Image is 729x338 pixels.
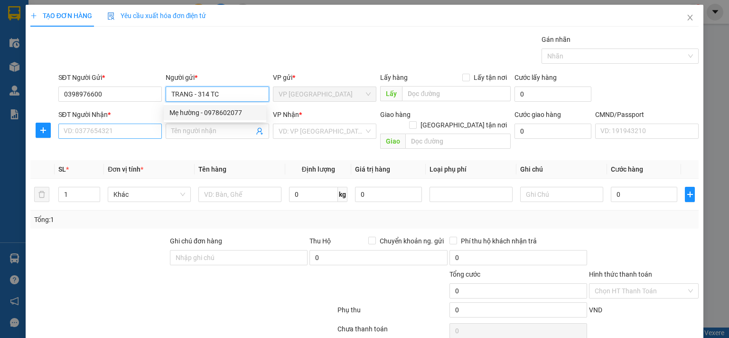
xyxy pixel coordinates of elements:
[595,109,699,120] div: CMND/Passport
[58,165,66,173] span: SL
[166,72,269,83] div: Người gửi
[589,306,602,314] span: VND
[514,124,591,139] input: Cước giao hàng
[34,187,49,202] button: delete
[516,160,607,179] th: Ghi chú
[338,187,347,202] span: kg
[685,187,695,202] button: plus
[514,111,561,118] label: Cước giao hàng
[108,165,143,173] span: Đơn vị tính
[36,126,50,134] span: plus
[58,109,162,120] div: SĐT Người Nhận
[12,12,83,59] img: logo.jpg
[169,107,261,118] div: Mẹ hường - 0978602077
[302,165,335,173] span: Định lượng
[685,191,694,198] span: plus
[107,12,115,20] img: icon
[30,12,92,19] span: TẠO ĐƠN HÀNG
[376,236,448,246] span: Chuyển khoản ng. gửi
[470,72,511,83] span: Lấy tận nơi
[380,111,411,118] span: Giao hàng
[309,237,331,245] span: Thu Hộ
[355,165,390,173] span: Giá trị hàng
[198,165,226,173] span: Tên hàng
[380,74,408,81] span: Lấy hàng
[170,250,308,265] input: Ghi chú đơn hàng
[256,127,263,135] span: user-add
[89,23,397,35] li: 271 - [PERSON_NAME] - [GEOGRAPHIC_DATA] - [GEOGRAPHIC_DATA]
[514,74,557,81] label: Cước lấy hàng
[273,72,376,83] div: VP gửi
[457,236,541,246] span: Phí thu hộ khách nhận trả
[380,134,405,149] span: Giao
[12,65,141,97] b: GỬI : VP [GEOGRAPHIC_DATA]
[542,36,570,43] label: Gán nhãn
[170,237,222,245] label: Ghi chú đơn hàng
[520,187,603,202] input: Ghi Chú
[589,270,652,278] label: Hình thức thanh toán
[336,305,448,321] div: Phụ thu
[198,187,281,202] input: VD: Bàn, Ghế
[686,14,694,21] span: close
[405,134,511,149] input: Dọc đường
[449,270,480,278] span: Tổng cước
[380,86,402,101] span: Lấy
[677,5,703,31] button: Close
[34,214,282,225] div: Tổng: 1
[30,12,37,19] span: plus
[279,87,371,101] span: VP Trường Chinh
[164,105,266,120] div: Mẹ hường - 0978602077
[355,187,421,202] input: 0
[36,123,51,138] button: plus
[514,87,591,102] input: Cước lấy hàng
[113,187,185,202] span: Khác
[426,160,516,179] th: Loại phụ phí
[107,12,206,19] span: Yêu cầu xuất hóa đơn điện tử
[611,165,643,173] span: Cước hàng
[402,86,511,101] input: Dọc đường
[58,72,162,83] div: SĐT Người Gửi
[417,120,511,130] span: [GEOGRAPHIC_DATA] tận nơi
[273,111,299,118] span: VP Nhận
